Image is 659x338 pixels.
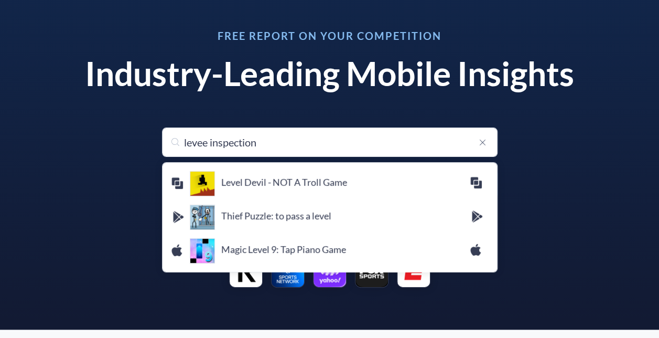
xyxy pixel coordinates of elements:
div: Magic Level 9: Tap Piano Game [190,238,215,263]
a: Level Devil - NOT A Troll Game iconLevel Devil - NOT A Troll Game [163,167,497,200]
a: Magic Level 9: Tap Piano Game iconMagic Level 9: Tap Piano Game [163,234,497,268]
h4: Level Devil - NOT A Troll Game [221,176,470,188]
ul: menu-options [162,162,498,272]
img: Thief Puzzle: to pass a level icon [190,205,215,230]
p: Run a report on popular apps [73,233,587,242]
h1: Industry-Leading Mobile Insights [73,54,587,94]
a: Level Tool・Tape Measure Арр iconLevel Tool・Tape Measure Арр [163,268,497,301]
div: Level Devil - NOT A Troll Game [190,171,215,196]
div: Level Tool・Tape Measure Арр [190,272,215,297]
img: Level Tool・Tape Measure Арр icon [190,272,215,297]
div: Thief Puzzle: to pass a level [190,205,215,230]
h4: Thief Puzzle: to pass a level [221,210,470,221]
h4: Magic Level 9: Tap Piano Game [221,244,470,255]
img: Level Devil - NOT A Troll Game icon [190,171,215,196]
a: Thief Puzzle: to pass a level iconThief Puzzle: to pass a level [163,200,497,234]
h3: Free Report on Your Competition [73,30,587,41]
input: Search for your app [162,128,498,157]
img: Magic Level 9: Tap Piano Game icon [190,238,215,263]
